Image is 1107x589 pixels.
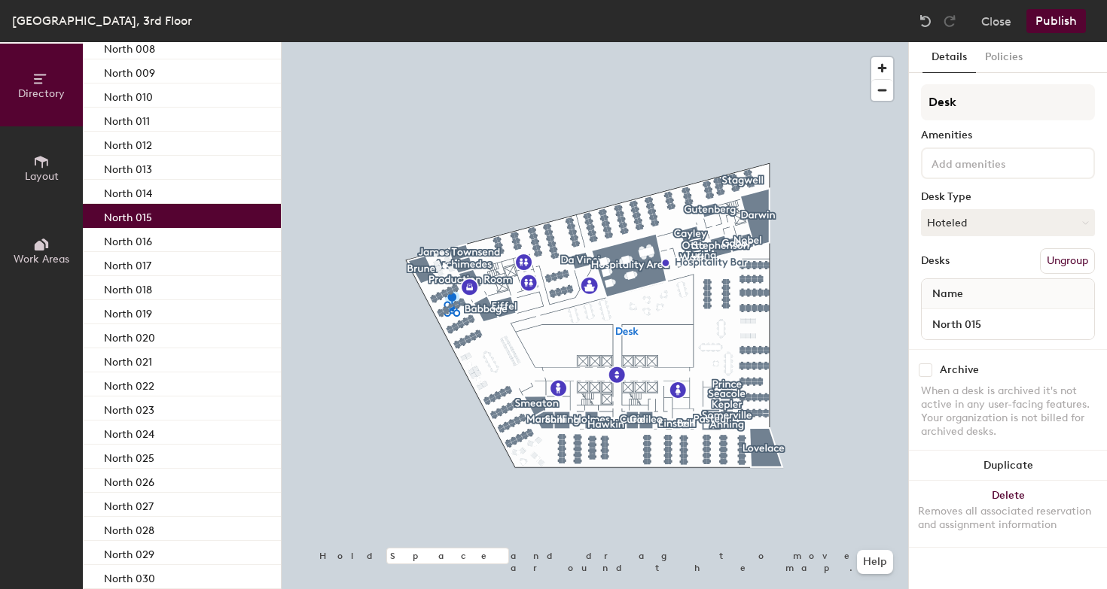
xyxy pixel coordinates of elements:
[104,111,150,128] p: North 011
[14,253,69,266] span: Work Areas
[104,62,155,80] p: North 009
[104,424,154,441] p: North 024
[104,448,154,465] p: North 025
[104,159,152,176] p: North 013
[25,170,59,183] span: Layout
[940,364,979,376] div: Archive
[104,207,152,224] p: North 015
[104,496,154,513] p: North 027
[104,351,152,369] p: North 021
[1040,248,1095,274] button: Ungroup
[909,451,1107,481] button: Duplicate
[942,14,957,29] img: Redo
[929,153,1064,172] input: Add amenities
[921,129,1095,141] div: Amenities
[921,255,950,267] div: Desks
[104,279,152,296] p: North 018
[925,314,1091,335] input: Unnamed desk
[918,505,1098,532] div: Removes all associated reservation and assignment information
[104,183,152,200] p: North 014
[104,87,153,104] p: North 010
[104,231,152,248] p: North 016
[921,384,1095,439] div: When a desk is archived it's not active in any user-facing features. Your organization is not bil...
[104,255,151,272] p: North 017
[1026,9,1086,33] button: Publish
[104,472,154,489] p: North 026
[104,375,154,393] p: North 022
[104,327,155,345] p: North 020
[976,42,1032,73] button: Policies
[12,11,192,30] div: [GEOGRAPHIC_DATA], 3rd Floor
[104,399,154,417] p: North 023
[909,481,1107,547] button: DeleteRemoves all associated reservation and assignment information
[104,38,155,56] p: North 008
[921,191,1095,203] div: Desk Type
[918,14,933,29] img: Undo
[104,303,152,320] p: North 019
[925,281,971,308] span: Name
[921,209,1095,236] button: Hoteled
[981,9,1011,33] button: Close
[104,135,152,152] p: North 012
[922,42,976,73] button: Details
[104,568,155,585] p: North 030
[857,550,893,574] button: Help
[104,544,154,561] p: North 029
[104,520,154,537] p: North 028
[18,87,65,100] span: Directory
